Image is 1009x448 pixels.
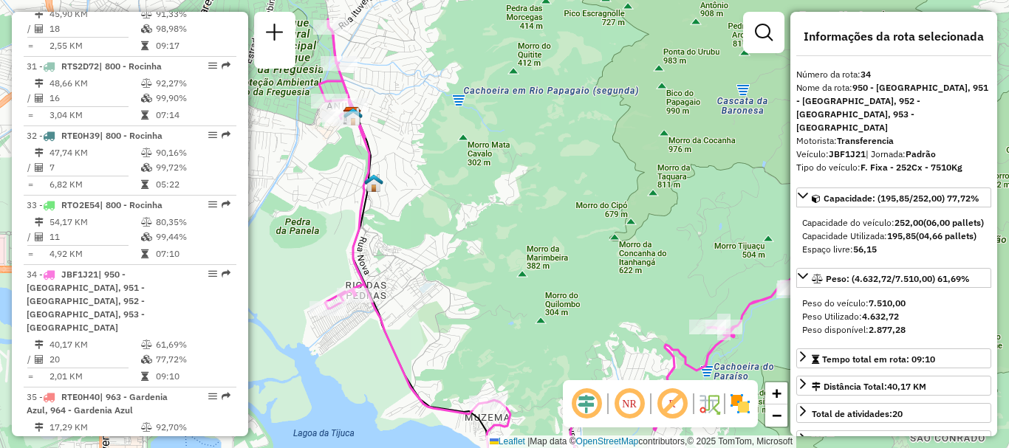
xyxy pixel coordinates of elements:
[486,435,796,448] div: Map data © contributors,© 2025 TomTom, Microsoft
[208,131,217,139] em: Opções
[853,244,877,255] strong: 56,15
[27,177,34,192] td: =
[35,423,44,432] i: Distância Total
[892,408,903,419] strong: 20
[490,436,525,447] a: Leaflet
[802,323,985,337] div: Peso disponível:
[155,337,230,352] td: 61,69%
[796,376,991,396] a: Distância Total:40,17 KM
[141,372,148,381] i: Tempo total em rota
[35,10,44,18] i: Distância Total
[895,217,923,228] strong: 252,00
[826,273,970,284] span: Peso: (4.632,72/7.510,00) 61,69%
[802,297,906,309] span: Peso do veículo:
[772,406,781,424] span: −
[796,148,991,161] div: Veículo:
[765,404,787,427] a: Zoom out
[796,68,991,81] div: Número da rota:
[61,61,99,72] span: RTS2D72
[141,218,152,227] i: % de utilização do peso
[49,108,140,123] td: 3,04 KM
[155,38,230,53] td: 09:17
[208,61,217,70] em: Opções
[155,21,230,36] td: 98,98%
[27,199,163,210] span: 33 -
[35,340,44,349] i: Distância Total
[49,247,140,261] td: 4,92 KM
[155,76,230,91] td: 92,27%
[141,148,152,157] i: % de utilização do peso
[343,106,362,125] img: CDD Jacarepaguá
[27,369,34,384] td: =
[155,215,230,230] td: 80,35%
[27,130,163,141] span: 32 -
[49,7,140,21] td: 45,90 KM
[866,148,936,159] span: | Jornada:
[812,380,926,393] div: Distância Total:
[222,200,230,209] em: Rota exportada
[208,200,217,209] em: Opções
[260,18,290,51] a: Nova sessão e pesquisa
[49,160,140,175] td: 7
[141,340,152,349] i: % de utilização do peso
[222,131,230,139] em: Rota exportada
[822,354,935,365] span: Tempo total em rota: 09:10
[49,38,140,53] td: 2,55 KM
[796,210,991,262] div: Capacidade: (195,85/252,00) 77,72%
[27,269,145,333] span: | 950 - [GEOGRAPHIC_DATA], 951 - [GEOGRAPHIC_DATA], 952 - [GEOGRAPHIC_DATA], 953 - [GEOGRAPHIC_DATA]
[61,199,100,210] span: RTO2E54
[155,247,230,261] td: 07:10
[141,111,148,120] i: Tempo total em rota
[916,230,976,241] strong: (04,66 pallets)
[49,230,140,244] td: 11
[27,230,34,244] td: /
[141,94,152,103] i: % de utilização da cubagem
[141,163,152,172] i: % de utilização da cubagem
[222,61,230,70] em: Rota exportada
[35,218,44,227] i: Distância Total
[364,173,383,193] img: CrossDoking
[887,230,916,241] strong: 195,85
[35,94,44,103] i: Total de Atividades
[861,69,871,80] strong: 34
[569,386,604,421] span: Ocultar deslocamento
[49,76,140,91] td: 48,66 KM
[35,148,44,157] i: Distância Total
[796,81,991,134] div: Nome da rota:
[906,148,936,159] strong: Padrão
[49,145,140,160] td: 47,74 KM
[796,161,991,174] div: Tipo do veículo:
[27,108,34,123] td: =
[35,79,44,88] i: Distância Total
[27,247,34,261] td: =
[796,348,991,368] a: Tempo total em rota: 09:10
[802,216,985,230] div: Capacidade do veículo:
[155,108,230,123] td: 07:14
[141,10,152,18] i: % de utilização do peso
[155,420,230,435] td: 92,70%
[923,217,984,228] strong: (06,00 pallets)
[222,269,230,278] em: Rota exportada
[772,384,781,402] span: +
[27,391,168,416] span: | 963 - Gardenia Azul, 964 - Gardenia Azul
[49,21,140,36] td: 18
[155,230,230,244] td: 99,44%
[35,24,44,33] i: Total de Atividades
[27,160,34,175] td: /
[35,163,44,172] i: Total de Atividades
[27,91,34,106] td: /
[49,420,140,435] td: 17,29 KM
[61,269,98,280] span: JBF1J21
[141,423,152,432] i: % de utilização do peso
[765,382,787,404] a: Zoom in
[27,269,145,333] span: 34 -
[796,291,991,342] div: Peso: (4.632,72/7.510,00) 61,69%
[802,243,985,256] div: Espaço livre:
[141,24,152,33] i: % de utilização da cubagem
[61,391,100,402] span: RTE0H40
[141,249,148,258] i: Tempo total em rota
[141,180,148,189] i: Tempo total em rota
[49,177,140,192] td: 6,82 KM
[208,269,217,278] em: Opções
[527,436,530,447] span: |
